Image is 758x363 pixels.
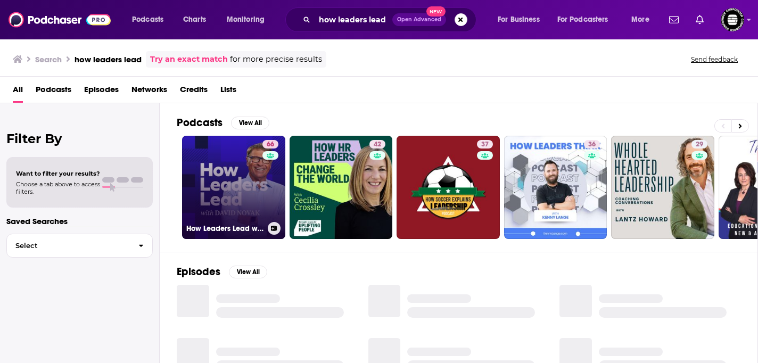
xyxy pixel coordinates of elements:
span: Monitoring [227,12,265,27]
span: New [426,6,446,16]
span: Podcasts [132,12,163,27]
span: 36 [588,139,596,150]
a: 29 [611,136,714,239]
input: Search podcasts, credits, & more... [315,11,392,28]
span: For Business [498,12,540,27]
a: All [13,81,23,103]
a: Lists [220,81,236,103]
a: Show notifications dropdown [691,11,708,29]
span: Choose a tab above to access filters. [16,180,100,195]
button: View All [231,117,269,129]
img: User Profile [721,8,744,31]
h2: Episodes [177,265,220,278]
div: Search podcasts, credits, & more... [295,7,487,32]
h2: Filter By [6,131,153,146]
a: Try an exact match [150,53,228,65]
a: 42 [290,136,393,239]
a: 36 [584,140,600,148]
h3: how leaders lead [75,54,142,64]
a: Charts [176,11,212,28]
span: More [631,12,649,27]
button: Select [6,234,153,258]
button: open menu [550,11,624,28]
button: Show profile menu [721,8,744,31]
span: Select [7,242,130,249]
p: Saved Searches [6,216,153,226]
a: Show notifications dropdown [665,11,683,29]
a: PodcastsView All [177,116,269,129]
a: Credits [180,81,208,103]
a: EpisodesView All [177,265,267,278]
button: open menu [490,11,553,28]
a: Podcasts [36,81,71,103]
button: Open AdvancedNew [392,13,446,26]
span: 29 [696,139,703,150]
button: View All [229,266,267,278]
span: Want to filter your results? [16,170,100,177]
a: Networks [131,81,167,103]
a: 37 [397,136,500,239]
a: 42 [369,140,385,148]
span: For Podcasters [557,12,608,27]
span: 42 [374,139,381,150]
button: open menu [624,11,663,28]
a: 29 [691,140,707,148]
a: Episodes [84,81,119,103]
h2: Podcasts [177,116,223,129]
span: Open Advanced [397,17,441,22]
button: open menu [219,11,278,28]
h3: Search [35,54,62,64]
a: 36 [504,136,607,239]
a: 66How Leaders Lead with [PERSON_NAME] [182,136,285,239]
a: 37 [477,140,493,148]
span: 37 [481,139,489,150]
a: 66 [262,140,278,148]
span: Logged in as KarinaSabol [721,8,744,31]
button: open menu [125,11,177,28]
span: for more precise results [230,53,322,65]
span: Charts [183,12,206,27]
h3: How Leaders Lead with [PERSON_NAME] [186,224,263,233]
img: Podchaser - Follow, Share and Rate Podcasts [9,10,111,30]
span: 66 [267,139,274,150]
button: Send feedback [688,55,741,64]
